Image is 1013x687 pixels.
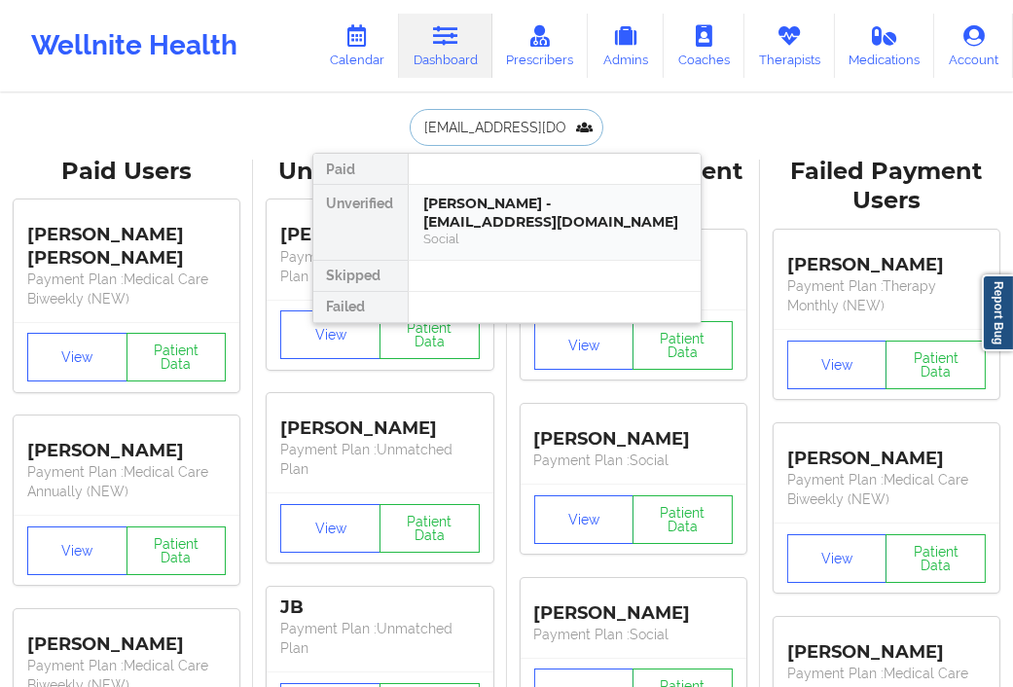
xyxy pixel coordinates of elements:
button: View [280,310,380,359]
div: [PERSON_NAME] [787,433,986,470]
a: Report Bug [982,274,1013,351]
a: Medications [835,14,935,78]
button: View [534,321,634,370]
div: [PERSON_NAME] [280,403,479,440]
button: Patient Data [633,495,733,544]
div: Social [424,231,685,247]
p: Payment Plan : Social [534,451,733,470]
a: Account [934,14,1013,78]
div: Failed [313,292,408,323]
div: Paid Users [14,157,239,187]
a: Therapists [744,14,835,78]
div: Failed Payment Users [774,157,999,217]
button: View [787,534,887,583]
div: JB [280,597,479,619]
button: Patient Data [886,534,986,583]
p: Payment Plan : Unmatched Plan [280,247,479,286]
div: [PERSON_NAME] - [EMAIL_ADDRESS][DOMAIN_NAME] [424,195,685,231]
div: [PERSON_NAME] [534,588,733,625]
p: Payment Plan : Medical Care Annually (NEW) [27,462,226,501]
p: Payment Plan : Unmatched Plan [280,619,479,658]
div: Unverified [313,185,408,261]
button: View [534,495,634,544]
div: Paid [313,154,408,185]
p: Payment Plan : Medical Care Biweekly (NEW) [27,270,226,308]
a: Prescribers [492,14,589,78]
p: Payment Plan : Therapy Monthly (NEW) [787,276,986,315]
button: Patient Data [380,310,480,359]
div: [PERSON_NAME] [787,239,986,276]
button: Patient Data [127,526,227,575]
div: [PERSON_NAME] [27,425,226,462]
div: [PERSON_NAME] [787,627,986,664]
button: View [787,341,887,389]
div: [PERSON_NAME] [280,210,479,247]
button: View [280,504,380,553]
div: [PERSON_NAME] [27,619,226,656]
a: Coaches [664,14,744,78]
a: Admins [588,14,664,78]
button: Patient Data [886,341,986,389]
div: [PERSON_NAME] [PERSON_NAME] [27,210,226,270]
div: Unverified Users [267,157,492,187]
p: Payment Plan : Social [534,625,733,644]
button: Patient Data [633,321,733,370]
p: Payment Plan : Unmatched Plan [280,440,479,479]
a: Calendar [315,14,399,78]
button: Patient Data [380,504,480,553]
p: Payment Plan : Medical Care Biweekly (NEW) [787,470,986,509]
div: [PERSON_NAME] [534,414,733,451]
button: View [27,333,127,381]
button: View [27,526,127,575]
a: Dashboard [399,14,492,78]
div: Skipped [313,261,408,292]
button: Patient Data [127,333,227,381]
